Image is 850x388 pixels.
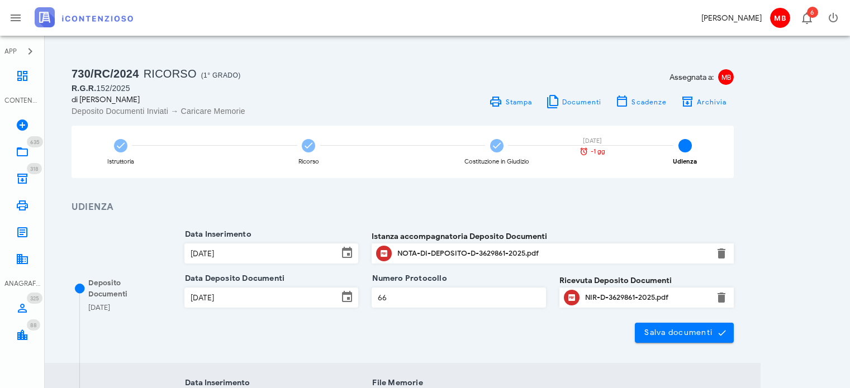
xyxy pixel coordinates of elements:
button: Salva documenti [635,323,734,343]
button: MB [766,4,793,31]
span: Stampa [505,98,532,106]
button: Documenti [539,94,609,109]
span: 635 [30,138,40,146]
span: Archivia [696,98,727,106]
div: Clicca per aprire un'anteprima del file o scaricarlo [397,245,708,262]
span: Distintivo [27,136,43,147]
label: Numero Protocollo [369,273,447,284]
div: 152/2025 [72,83,396,94]
button: Clicca per aprire un'anteprima del file o scaricarlo [376,246,392,261]
label: Data Inserimento [182,229,251,240]
button: Elimina [715,291,728,304]
span: Documenti [562,98,602,106]
div: ANAGRAFICA [4,279,40,289]
div: di [PERSON_NAME] [72,94,396,106]
div: [DATE] [573,138,612,144]
span: 730/RC/2024 [72,68,139,80]
button: Elimina [715,247,728,260]
span: Distintivo [27,319,40,330]
span: Distintivo [27,293,42,304]
div: [DATE] [88,302,110,313]
span: Deposito Documenti [88,278,127,299]
span: -1 gg [591,149,605,155]
a: Stampa [482,94,539,109]
label: Ricevuta Deposito Documenti [559,275,672,286]
span: 325 [30,295,39,302]
img: logo-text-2x.png [35,7,133,27]
span: Assegnata a: [669,71,714,83]
span: MB [718,69,734,85]
div: NOTA-DI-DEPOSITO-D-3629861-2025.pdf [397,249,708,258]
span: Ricorso [144,68,197,80]
h3: Udienza [72,200,734,214]
span: 88 [30,322,37,329]
button: Archivia [673,94,734,109]
div: Istruttoria [107,159,134,165]
span: MB [770,8,790,28]
div: Clicca per aprire un'anteprima del file o scaricarlo [585,289,708,306]
div: Deposito Documenti Inviati → Caricare Memorie [72,106,396,117]
div: Ricorso [298,159,319,165]
button: Distintivo [793,4,820,31]
div: NIR-D-3629861-2025.pdf [585,293,708,302]
span: (1° Grado) [201,71,241,79]
div: [PERSON_NAME] [701,12,762,24]
span: Salva documenti [644,328,725,338]
span: 4 [678,139,692,152]
span: Distintivo [807,7,818,18]
div: Udienza [673,159,697,165]
label: Istanza accompagnatoria Deposito Documenti [372,231,547,242]
span: R.G.R. [72,84,96,93]
input: Numero Protocollo [372,288,545,307]
span: Distintivo [27,163,42,174]
span: 318 [30,165,39,173]
div: CONTENZIOSO [4,95,40,106]
span: Scadenze [631,98,667,106]
button: Clicca per aprire un'anteprima del file o scaricarlo [564,290,580,305]
button: Scadenze [609,94,674,109]
div: Costituzione in Giudizio [464,159,529,165]
label: Data Deposito Documenti [182,273,285,284]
